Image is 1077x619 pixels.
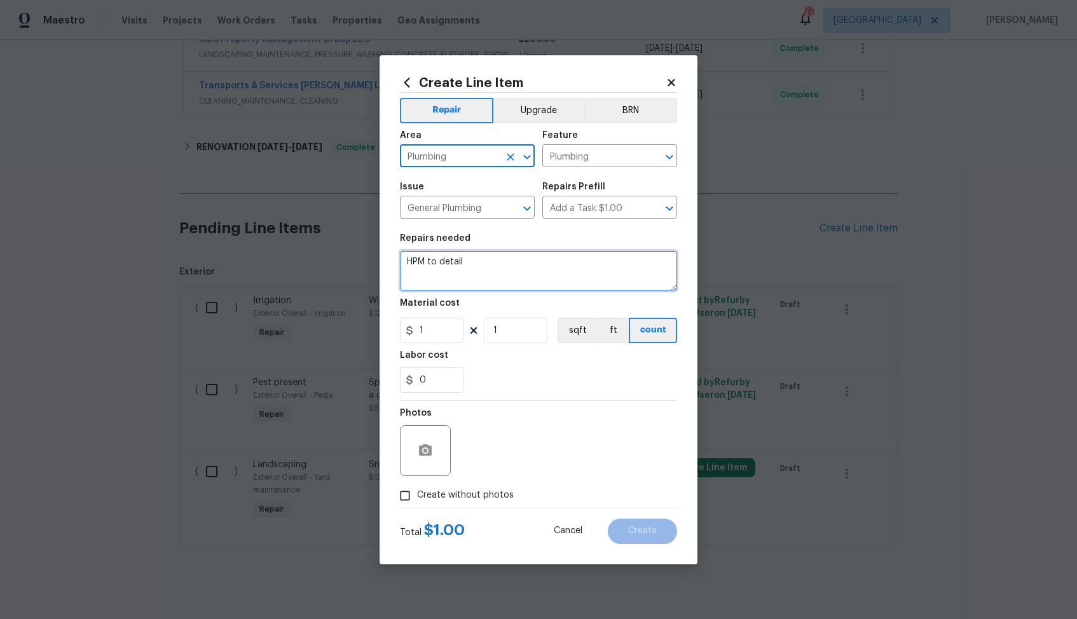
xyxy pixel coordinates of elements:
span: Create without photos [417,489,514,502]
button: Create [608,519,677,544]
button: Open [661,148,678,166]
button: Repair [400,98,493,123]
button: Upgrade [493,98,584,123]
h5: Feature [542,131,578,140]
button: count [629,318,677,343]
button: Clear [502,148,519,166]
button: Open [661,200,678,217]
h5: Area [400,131,422,140]
button: Open [518,200,536,217]
h5: Material cost [400,299,460,308]
h5: Issue [400,182,424,191]
h5: Repairs needed [400,234,470,243]
span: Cancel [554,526,582,536]
h5: Photos [400,409,432,418]
h5: Labor cost [400,351,448,360]
button: Cancel [533,519,603,544]
button: ft [597,318,629,343]
h2: Create Line Item [400,76,666,90]
h5: Repairs Prefill [542,182,605,191]
button: BRN [584,98,677,123]
textarea: HPM to detail [400,250,677,291]
div: Total [400,524,465,539]
button: sqft [558,318,597,343]
span: Create [628,526,657,536]
span: $ 1.00 [424,522,465,538]
button: Open [518,148,536,166]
